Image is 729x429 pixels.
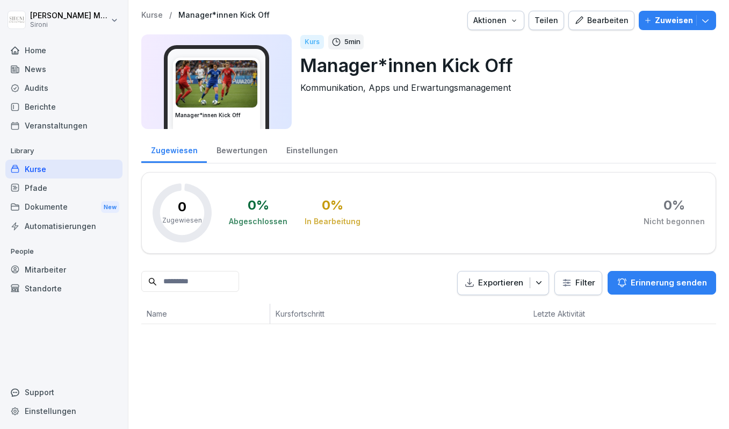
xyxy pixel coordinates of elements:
[5,41,122,60] a: Home
[30,11,109,20] p: [PERSON_NAME] Malec
[529,11,564,30] button: Teilen
[178,201,186,213] p: 0
[305,216,360,227] div: In Bearbeitung
[663,199,685,212] div: 0 %
[229,216,287,227] div: Abgeschlossen
[5,217,122,235] a: Automatisierungen
[141,11,163,20] a: Kurse
[644,216,705,227] div: Nicht begonnen
[473,15,518,26] div: Aktionen
[5,279,122,298] a: Standorte
[248,199,269,212] div: 0 %
[344,37,360,47] p: 5 min
[322,199,343,212] div: 0 %
[5,402,122,420] a: Einstellungen
[30,21,109,28] p: Sironi
[147,308,264,319] p: Name
[5,78,122,97] a: Audits
[5,116,122,135] a: Veranstaltungen
[631,277,707,289] p: Erinnerung senden
[277,135,347,163] a: Einstellungen
[533,308,603,319] p: Letzte Aktivität
[5,60,122,78] a: News
[300,35,324,49] div: Kurs
[467,11,524,30] button: Aktionen
[5,383,122,402] div: Support
[300,52,708,79] p: Manager*innen Kick Off
[162,216,202,225] p: Zugewiesen
[5,97,122,116] a: Berichte
[5,197,122,217] div: Dokumente
[568,11,634,30] button: Bearbeiten
[276,308,426,319] p: Kursfortschritt
[639,11,716,30] button: Zuweisen
[5,160,122,178] a: Kurse
[608,271,716,295] button: Erinnerung senden
[478,277,523,289] p: Exportieren
[574,15,629,26] div: Bearbeiten
[555,271,602,295] button: Filter
[101,201,119,213] div: New
[207,135,277,163] a: Bewertungen
[5,197,122,217] a: DokumenteNew
[169,11,172,20] p: /
[5,178,122,197] a: Pfade
[535,15,558,26] div: Teilen
[178,11,270,20] a: Manager*innen Kick Off
[141,135,207,163] a: Zugewiesen
[457,271,549,295] button: Exportieren
[655,15,693,26] p: Zuweisen
[175,111,258,119] h3: Manager*innen Kick Off
[300,81,708,94] p: Kommunikation, Apps und Erwartungsmanagement
[561,277,595,288] div: Filter
[176,60,257,108] img: djmyo9e9lvarpqz0q6xij6ca.png
[5,260,122,279] a: Mitarbeiter
[5,243,122,260] p: People
[5,142,122,160] p: Library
